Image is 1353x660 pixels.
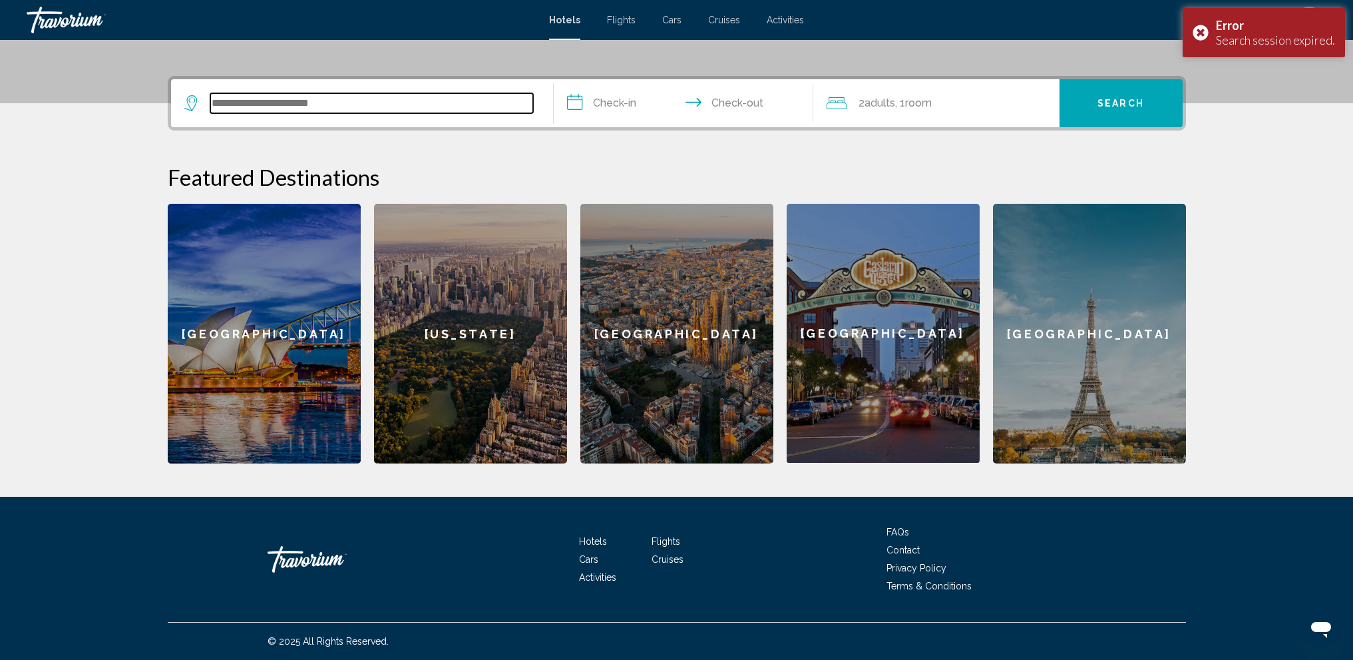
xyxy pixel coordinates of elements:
div: Search session expired. [1216,33,1335,47]
a: Flights [652,536,680,547]
span: Search [1097,99,1144,109]
button: Search [1060,79,1183,127]
a: Hotels [549,15,580,25]
a: [GEOGRAPHIC_DATA] [993,204,1186,464]
div: Error [1216,18,1335,33]
button: User Menu [1292,6,1326,34]
a: FAQs [886,527,909,537]
a: [GEOGRAPHIC_DATA] [168,204,361,464]
a: Cars [579,554,598,565]
button: Travelers: 2 adults, 0 children [813,79,1060,127]
a: Cruises [652,554,683,565]
span: 2 [859,94,895,113]
a: Cruises [708,15,740,25]
a: Travorium [268,539,401,579]
a: Travorium [27,7,536,33]
a: Flights [607,15,636,25]
a: Privacy Policy [886,563,946,573]
span: , 1 [895,94,932,113]
a: Terms & Conditions [886,581,972,591]
div: Search widget [171,79,1183,127]
span: Room [905,97,932,109]
a: [GEOGRAPHIC_DATA] [787,204,980,464]
span: Adults [865,97,895,109]
a: Hotels [579,536,607,547]
span: © 2025 All Rights Reserved. [268,636,389,647]
h2: Featured Destinations [168,164,1186,190]
a: Contact [886,545,920,555]
a: Activities [579,572,616,583]
a: [GEOGRAPHIC_DATA] [580,204,773,464]
a: Activities [767,15,804,25]
a: [US_STATE] [374,204,567,464]
a: Cars [662,15,681,25]
iframe: Кнопка запуска окна обмена сообщениями [1300,607,1342,649]
button: Check in and out dates [554,79,813,127]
